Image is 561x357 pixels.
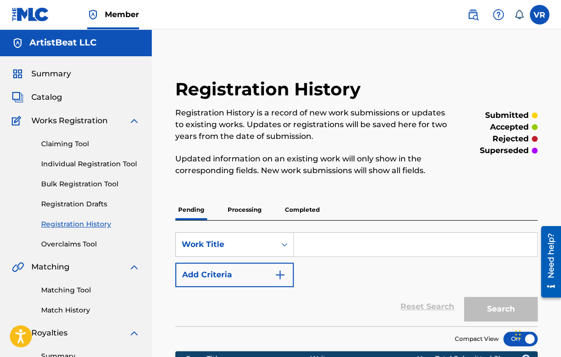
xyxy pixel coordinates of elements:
[87,9,99,21] img: Top Rightsholder
[41,305,140,315] a: Match History
[492,133,529,145] p: rejected
[514,10,524,20] div: Notifications
[12,68,23,80] img: Summary
[31,115,108,127] span: Works Registration
[485,110,529,121] p: submitted
[41,179,140,189] a: Bulk Registration Tool
[12,261,24,273] img: Matching
[182,239,270,250] div: Work Title
[175,107,454,142] p: Registration History is a record of new work submissions or updates to existing works. Updates or...
[31,68,71,80] span: Summary
[274,269,286,281] img: 9d2ae6d4665cec9f34b9.svg
[455,335,499,343] span: Compact View
[12,37,23,49] img: Accounts
[467,9,479,21] img: search
[31,261,70,273] span: Matching
[530,5,549,24] div: User Menu
[282,200,323,220] p: Completed
[31,91,62,103] span: Catalog
[534,223,561,301] iframe: Resource Center
[128,327,140,339] img: expand
[463,5,483,24] a: Public Search
[128,115,140,127] img: expand
[175,153,454,177] p: Updated information on an existing work will only show in the corresponding fields. New work subm...
[489,5,508,24] div: Help
[12,327,23,339] img: Royalties
[12,115,24,127] img: Works Registration
[225,200,264,220] p: Processing
[105,9,139,20] span: Member
[31,327,68,339] span: Royalties
[12,91,62,103] a: CatalogCatalog
[490,121,529,133] p: accepted
[175,78,366,100] h2: Registration History
[29,37,96,48] h5: ArtistBeat LLC
[128,261,140,273] img: expand
[41,219,140,229] a: Registration History
[512,310,561,357] iframe: Chat Widget
[41,159,140,169] a: Individual Registration Tool
[175,263,294,287] button: Add Criteria
[12,68,71,80] a: SummarySummary
[175,200,207,220] p: Pending
[12,7,49,22] img: MLC Logo
[41,239,140,249] a: Overclaims Tool
[515,320,521,349] div: Drag
[492,9,504,21] img: help
[41,199,140,209] a: Registration Drafts
[41,139,140,149] a: Claiming Tool
[175,232,538,326] form: Search Form
[41,285,140,295] a: Matching Tool
[480,145,529,156] p: superseded
[12,91,23,103] img: Catalog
